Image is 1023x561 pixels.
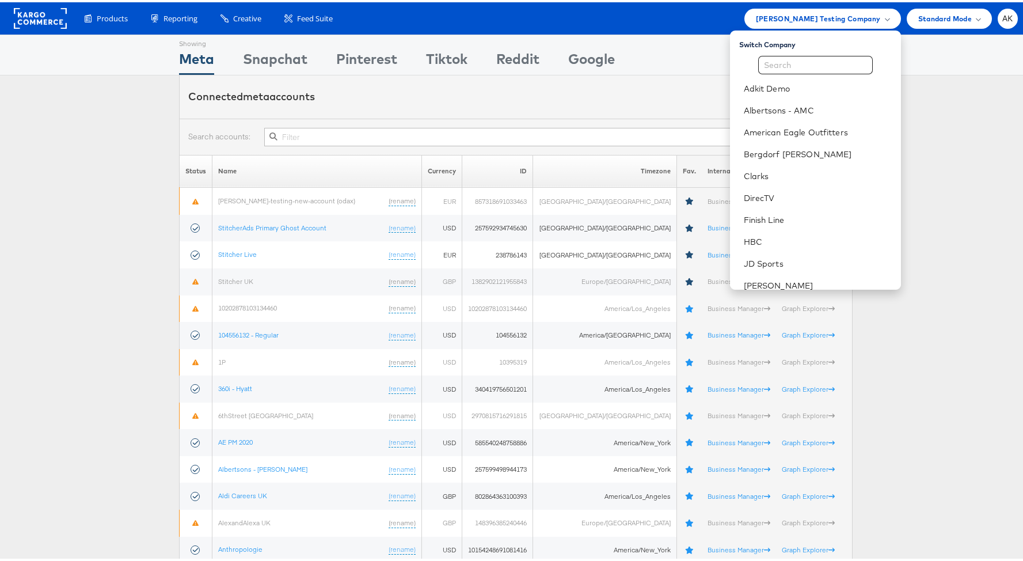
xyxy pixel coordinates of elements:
div: Reddit [496,47,539,73]
a: Business Manager [708,382,770,391]
a: Business Manager [708,195,770,203]
div: Tiktok [426,47,467,73]
a: Adkit Demo [744,81,892,92]
td: America/Los_Angeles [533,373,676,400]
a: Graph Explorer [782,409,835,418]
a: (rename) [389,489,416,499]
a: Graph Explorer [782,355,835,364]
a: Business Manager [708,328,770,337]
th: Name [212,153,422,185]
a: (rename) [389,275,416,285]
a: Business Manager [708,543,770,552]
a: Bergdorf [PERSON_NAME] [744,146,892,158]
td: GBP [422,507,462,535]
a: (rename) [389,382,416,392]
td: 2970815716291815 [462,400,533,427]
td: America/New_York [533,454,676,481]
a: Anthropologie [218,543,263,551]
a: (rename) [389,248,416,257]
a: Graph Explorer [782,463,835,471]
a: Business Manager [708,248,770,257]
td: Europe/[GEOGRAPHIC_DATA] [533,266,676,293]
a: StitcherAds Primary Ghost Account [218,221,326,230]
td: USD [422,373,462,400]
td: America/Los_Angeles [533,347,676,374]
a: Business Manager [708,221,770,230]
a: (rename) [389,301,416,311]
a: Graph Explorer [782,328,835,337]
td: Europe/[GEOGRAPHIC_DATA] [533,507,676,535]
a: AE PM 2020 [218,435,253,444]
a: Finish Line [744,212,892,223]
td: USD [422,293,462,320]
a: Business Manager [708,302,770,310]
td: USD [422,347,462,374]
a: 1P [218,355,226,364]
td: USD [422,213,462,240]
a: Business Manager [708,275,770,283]
a: Graph Explorer [782,436,835,445]
a: Clarks [744,168,892,180]
a: Graph Explorer [782,490,835,498]
div: Meta [179,47,214,73]
td: 10202878103134460 [462,293,533,320]
td: 340419756501201 [462,373,533,400]
div: Google [568,47,615,73]
a: [PERSON_NAME] [744,278,892,289]
a: (rename) [389,328,416,338]
td: [GEOGRAPHIC_DATA]/[GEOGRAPHIC_DATA] [533,400,676,427]
div: Showing [179,33,214,47]
td: 10395319 [462,347,533,374]
span: Standard Mode [918,10,972,22]
a: (rename) [389,463,416,472]
td: America/Los_Angeles [533,293,676,320]
a: (rename) [389,435,416,445]
span: Products [97,11,128,22]
td: 857318691033463 [462,185,533,213]
a: Stitcher Live [218,248,257,256]
a: Albertsons - [PERSON_NAME] [218,463,307,471]
a: Albertsons - AMC [744,103,892,114]
td: GBP [422,266,462,293]
th: Currency [422,153,462,185]
td: USD [422,454,462,481]
a: 360i - Hyatt [218,382,252,391]
a: AlexandAlexa UK [218,516,271,525]
a: American Eagle Outfitters [744,124,892,136]
a: (rename) [389,221,416,231]
a: Business Manager [708,463,770,471]
td: EUR [422,185,462,213]
a: Business Manager [708,409,770,418]
td: 257599498944173 [462,454,533,481]
td: 104556132 [462,320,533,347]
a: Graph Explorer [782,516,835,525]
a: (rename) [389,516,416,526]
td: 148396385240446 [462,507,533,535]
td: America/New_York [533,427,676,454]
td: 257592934745630 [462,213,533,240]
a: (rename) [389,194,416,204]
a: JD Sports [744,256,892,267]
span: Reporting [163,11,197,22]
td: USD [422,320,462,347]
a: Business Manager [708,436,770,445]
td: EUR [422,239,462,266]
span: Feed Suite [297,11,333,22]
a: Aldi Careers UK [218,489,267,498]
span: meta [243,88,269,101]
a: (rename) [389,409,416,419]
td: 238786143 [462,239,533,266]
a: Business Manager [708,355,770,364]
a: DirecTV [744,190,892,202]
input: Search [758,54,873,72]
td: America/Los_Angeles [533,480,676,507]
td: [GEOGRAPHIC_DATA]/[GEOGRAPHIC_DATA] [533,239,676,266]
a: 6thStreet [GEOGRAPHIC_DATA] [218,409,313,418]
td: [GEOGRAPHIC_DATA]/[GEOGRAPHIC_DATA] [533,185,676,213]
a: Graph Explorer [782,302,835,310]
td: GBP [422,480,462,507]
th: ID [462,153,533,185]
span: [PERSON_NAME] Testing Company [756,10,881,22]
div: Connected accounts [188,87,315,102]
div: Switch Company [739,33,901,47]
